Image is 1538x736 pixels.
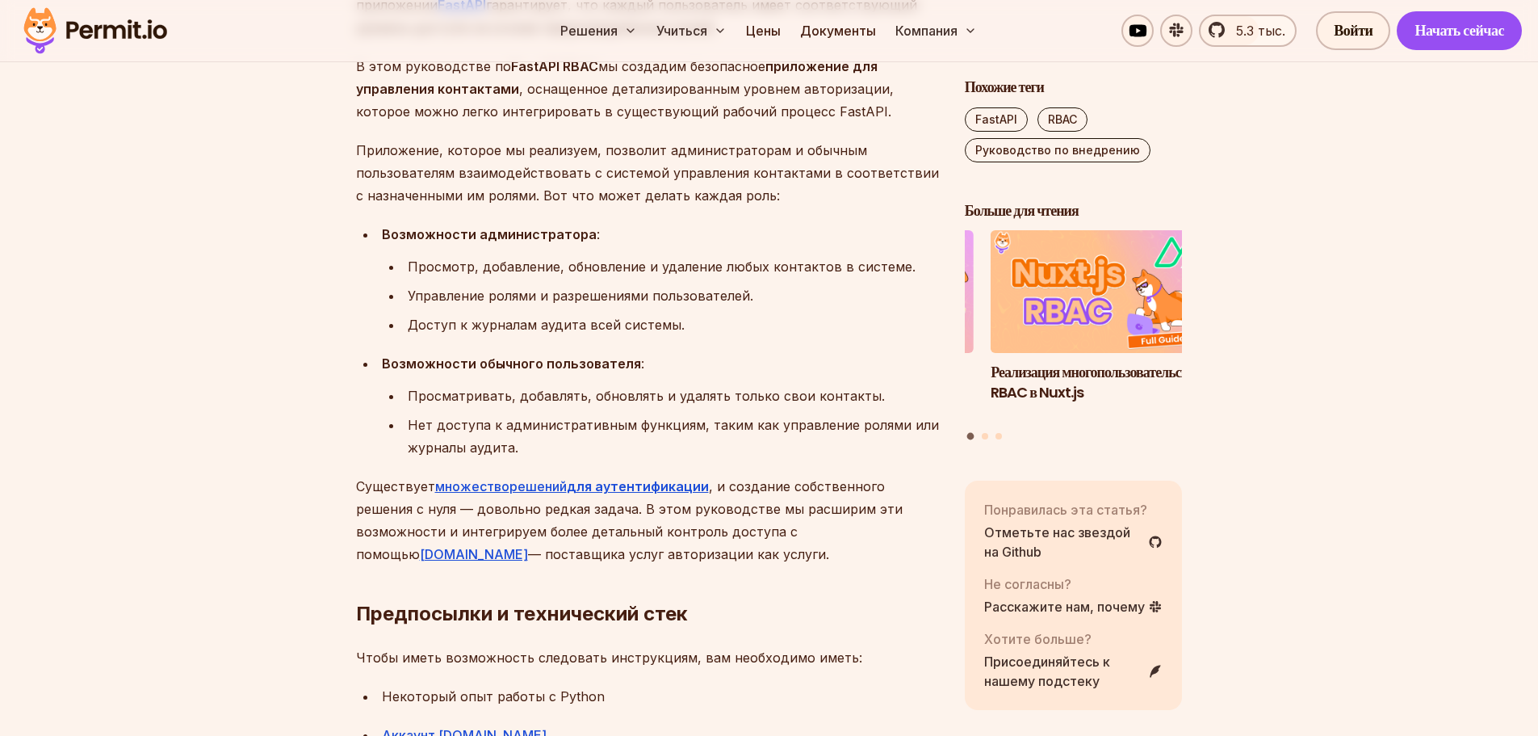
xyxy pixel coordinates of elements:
[597,226,600,242] font: :
[1236,23,1285,39] font: 5.3 тыс.
[382,355,641,372] font: Возможности обычного пользователя
[965,138,1150,162] a: Руководство по внедрению
[975,143,1140,157] font: Руководство по внедрению
[356,650,862,666] font: Чтобы иметь возможность следовать инструкциям, вам необходимо иметь:
[991,231,1209,354] img: Реализация многопользовательского RBAC в Nuxt.js
[984,597,1163,616] a: Расскажите нам, почему
[984,652,1163,691] a: Присоединяйтесь к нашему подстеку
[1334,20,1372,40] font: Войти
[1397,11,1522,50] a: Начать сейчас
[895,23,958,39] font: Компания
[965,107,1028,132] a: FastAPI
[1037,107,1087,132] a: RBAC
[16,3,174,58] img: Логотип разрешения
[356,142,939,204] font: Приложение, которое мы реализуем, позволит администраторам и обычным пользователям взаимодействов...
[1199,15,1297,47] a: 5.3 тыс.
[984,502,1147,518] font: Понравилась эта статья?
[382,226,597,242] font: Возможности администратора
[991,231,1209,423] a: Реализация многопользовательского RBAC в Nuxt.jsРеализация многопользовательского RBAC в Nuxt.js
[746,23,781,39] font: Цены
[356,81,894,120] font: , оснащенное детализированным уровнем авторизации, которое можно легко интегрировать в существующ...
[991,231,1209,423] li: 1 из 3
[756,231,974,354] img: Управление доступом на основе политик (PBAC) не так хорошо, как вы думаете
[965,231,1183,443] div: Посты
[975,112,1017,126] font: FastAPI
[554,15,643,47] button: Решения
[509,478,567,494] font: решений
[408,259,916,275] font: Просмотр, добавление, обновление и удаление любых контактов в системе.
[656,23,707,39] font: Учиться
[1316,11,1390,50] a: Войти
[420,546,528,562] a: [DOMAIN_NAME]
[995,433,1002,439] button: Перейти к слайду 3
[560,23,618,39] font: Решения
[1414,20,1504,40] font: Начать сейчас
[528,546,829,562] font: — поставщика услуг авторизации как услуги.
[967,433,974,440] button: Перейти к слайду 1
[641,355,644,372] font: :
[356,58,511,74] font: В этом руководстве по
[408,417,939,456] font: Нет доступа к административным функциям, таким как управление ролями или журналы аудита.
[650,15,733,47] button: Учиться
[382,688,605,704] font: Некоторый опыт работы с Python
[800,23,876,39] font: Документы
[756,231,974,423] li: 3 из 3
[984,523,1163,561] a: Отметьте нас звездой на Github
[356,478,903,562] font: , и создание собственного решения с нуля — довольно редкая задача. В этом руководстве мы расширим...
[598,58,765,74] font: мы создадим безопасное
[408,388,885,404] font: Просматривать, добавлять, обновлять и удалять только свои контакты.
[1048,112,1077,126] font: RBAC
[408,288,753,304] font: Управление ролями и разрешениями пользователей.
[982,433,988,439] button: Перейти к слайду 2
[435,478,509,494] font: множество
[356,478,435,494] font: Существует
[965,200,1079,221] font: Больше для чтения
[511,58,598,74] font: FastAPI RBAC
[740,15,787,47] a: Цены
[984,576,1071,592] font: Не согласны?
[889,15,983,47] button: Компания
[356,58,878,97] font: приложение для управления контактами
[991,362,1206,402] font: Реализация многопользовательского RBAC в Nuxt.js
[435,478,709,494] a: множестворешенийдля аутентификации
[965,77,1044,97] font: Похожие теги
[356,602,688,625] font: Предпосылки и технический стек
[984,631,1092,647] font: Хотите больше?
[408,317,685,333] font: Доступ к журналам аудита всей системы.
[567,478,709,494] font: для аутентификации
[794,15,882,47] a: Документы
